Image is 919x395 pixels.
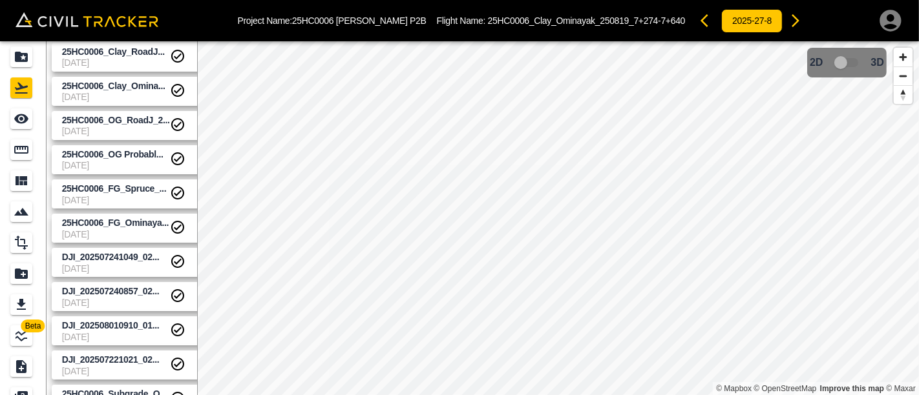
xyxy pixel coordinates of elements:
[721,9,783,33] button: 2025-27-8
[810,57,823,68] span: 2D
[820,384,884,393] a: Map feedback
[754,384,817,393] a: OpenStreetMap
[871,57,884,68] span: 3D
[894,85,913,104] button: Reset bearing to north
[16,12,158,27] img: Civil Tracker
[894,66,913,85] button: Zoom out
[829,50,866,75] span: 3D model not uploaded yet
[894,48,913,66] button: Zoom in
[488,15,686,26] span: 25HC0006_Clay_Ominayak_250819_7+274-7+640
[716,384,752,393] a: Mapbox
[886,384,916,393] a: Maxar
[437,15,686,26] p: Flight Name:
[238,15,427,26] p: Project Name: 25HC0006 [PERSON_NAME] P2B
